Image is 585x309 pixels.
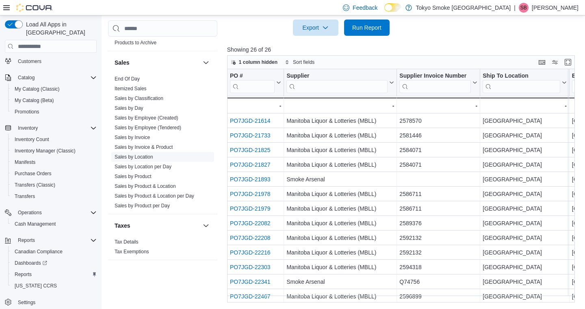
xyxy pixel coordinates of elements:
[483,292,567,301] div: [GEOGRAPHIC_DATA]
[230,293,271,300] a: PO7JGD-22467
[18,209,42,216] span: Operations
[399,160,477,170] div: 2584071
[115,39,156,46] span: Products to Archive
[8,257,100,269] a: Dashboards
[115,174,152,179] a: Sales by Product
[483,160,567,170] div: [GEOGRAPHIC_DATA]
[115,193,194,199] a: Sales by Product & Location per Day
[15,123,97,133] span: Inventory
[519,3,529,13] div: Sharla Bugge
[286,72,394,93] button: Supplier
[399,277,477,287] div: Q74756
[15,73,97,83] span: Catalog
[286,233,394,243] div: Manitoba Liquor & Lotteries (MBLL)
[23,20,97,37] span: Load All Apps in [GEOGRAPHIC_DATA]
[15,283,57,289] span: [US_STATE] CCRS
[2,55,100,67] button: Customers
[399,218,477,228] div: 2589376
[2,72,100,83] button: Catalog
[298,20,334,36] span: Export
[227,46,578,54] p: Showing 26 of 26
[11,169,97,178] span: Purchase Orders
[483,145,567,155] div: [GEOGRAPHIC_DATA]
[115,144,173,150] a: Sales by Invoice & Product
[384,3,401,12] input: Dark Mode
[230,220,271,226] a: PO7JGD-22082
[11,157,97,167] span: Manifests
[11,146,97,156] span: Inventory Manager (Classic)
[483,72,560,80] div: Ship To Location
[15,109,39,115] span: Promotions
[230,118,271,124] a: PO7JGD-21614
[8,269,100,280] button: Reports
[18,58,41,65] span: Customers
[230,176,271,183] a: PO7JGD-21893
[230,235,271,241] a: PO7JGD-22208
[230,72,275,80] div: PO #
[115,96,163,101] a: Sales by Classification
[11,191,38,201] a: Transfers
[399,204,477,213] div: 2586711
[8,95,100,106] button: My Catalog (Beta)
[115,85,147,92] span: Itemized Sales
[532,3,578,13] p: [PERSON_NAME]
[115,105,143,111] span: Sales by Day
[8,106,100,118] button: Promotions
[11,84,97,94] span: My Catalog (Classic)
[286,72,388,93] div: Supplier
[15,159,35,165] span: Manifests
[286,204,394,213] div: Manitoba Liquor & Lotteries (MBLL)
[2,207,100,218] button: Operations
[201,221,211,231] button: Taxes
[18,125,38,131] span: Inventory
[399,131,477,140] div: 2581446
[286,116,394,126] div: Manitoba Liquor & Lotteries (MBLL)
[15,235,97,245] span: Reports
[2,122,100,134] button: Inventory
[293,20,338,36] button: Export
[115,249,149,255] a: Tax Exemptions
[115,95,163,102] span: Sales by Classification
[11,135,52,144] a: Inventory Count
[11,96,57,105] a: My Catalog (Beta)
[108,28,217,51] div: Products
[15,208,45,218] button: Operations
[483,189,567,199] div: [GEOGRAPHIC_DATA]
[115,239,139,245] a: Tax Details
[11,247,66,257] a: Canadian Compliance
[230,72,275,93] div: PO # URL
[399,116,477,126] div: 2578570
[483,131,567,140] div: [GEOGRAPHIC_DATA]
[286,218,394,228] div: Manitoba Liquor & Lotteries (MBLL)
[230,264,271,270] a: PO7JGD-22303
[11,270,97,279] span: Reports
[16,4,53,12] img: Cova
[344,20,390,36] button: Run Report
[115,222,199,230] button: Taxes
[115,115,178,121] a: Sales by Employee (Created)
[8,218,100,230] button: Cash Management
[239,59,277,65] span: 1 column hidden
[108,74,217,214] div: Sales
[115,163,171,170] span: Sales by Location per Day
[8,246,100,257] button: Canadian Compliance
[115,239,139,245] span: Tax Details
[2,296,100,308] button: Settings
[115,183,176,189] span: Sales by Product & Location
[15,136,49,143] span: Inventory Count
[483,233,567,243] div: [GEOGRAPHIC_DATA]
[483,262,567,272] div: [GEOGRAPHIC_DATA]
[15,297,97,307] span: Settings
[230,191,271,197] a: PO7JGD-21978
[15,97,54,104] span: My Catalog (Beta)
[286,292,394,301] div: Manitoba Liquor & Lotteries (MBLL)
[115,135,150,140] a: Sales by Invoice
[11,270,35,279] a: Reports
[230,279,271,285] a: PO7JGD-22341
[15,260,47,266] span: Dashboards
[115,154,153,160] a: Sales by Location
[15,86,60,92] span: My Catalog (Classic)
